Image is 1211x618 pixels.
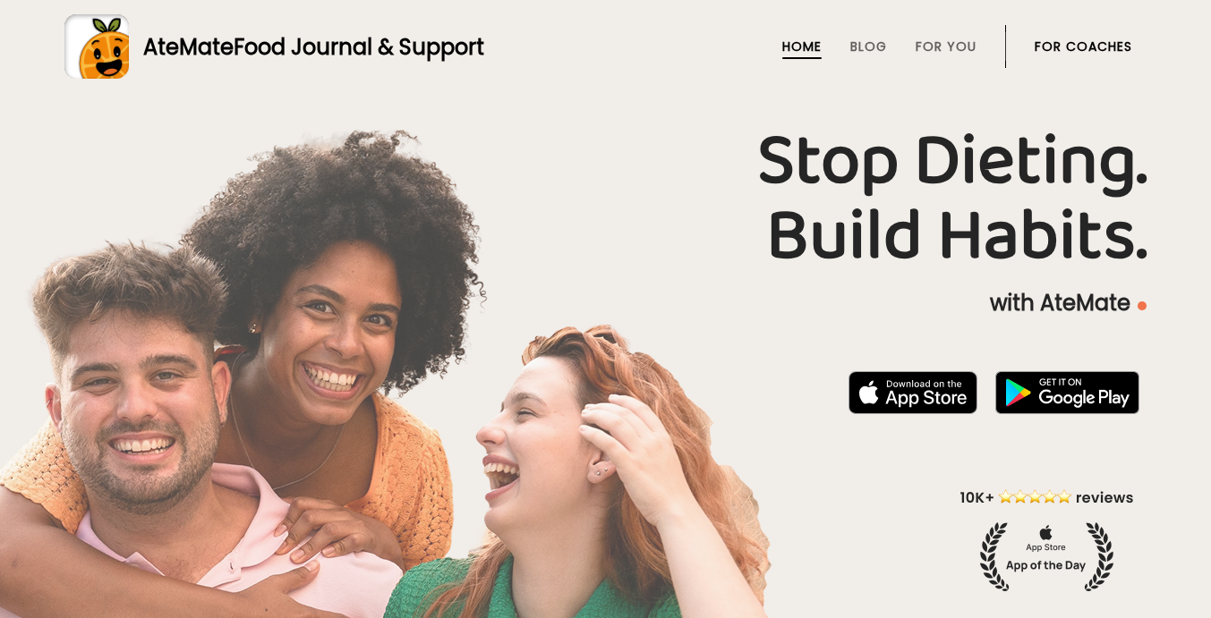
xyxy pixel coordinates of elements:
h1: Stop Dieting. Build Habits. [64,124,1147,275]
span: Food Journal & Support [234,32,484,62]
a: Home [782,39,822,54]
a: Blog [850,39,887,54]
img: badge-download-apple.svg [849,371,977,414]
p: with AteMate [64,289,1147,317]
div: AteMate [129,31,484,63]
img: home-hero-appoftheday.png [947,487,1147,591]
a: For Coaches [1035,39,1132,54]
a: For You [916,39,976,54]
a: AteMateFood Journal & Support [64,14,1147,79]
img: badge-download-google.png [995,371,1139,414]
